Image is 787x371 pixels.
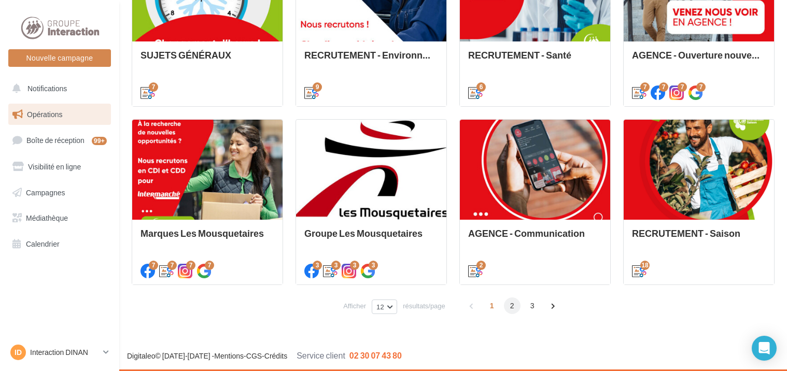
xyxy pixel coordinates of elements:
a: Opérations [6,104,113,125]
div: AGENCE - Communication [468,228,602,249]
div: RECRUTEMENT - Santé [468,50,602,70]
div: 7 [659,82,668,92]
button: Nouvelle campagne [8,49,111,67]
button: 12 [372,299,397,314]
div: Marques Les Mousquetaires [140,228,274,249]
span: Afficher [343,301,366,311]
div: RECRUTEMENT - Saison [632,228,766,249]
p: Interaction DINAN [30,347,99,358]
span: résultats/page [403,301,445,311]
span: Campagnes [26,188,65,196]
a: Calendrier [6,233,113,255]
div: 2 [476,261,486,270]
span: 02 30 07 43 80 [349,350,402,360]
span: Boîte de réception [26,136,85,145]
div: 7 [678,82,687,92]
button: Notifications [6,78,109,99]
span: © [DATE]-[DATE] - - - [127,351,402,360]
a: Crédits [264,351,287,360]
div: 7 [149,261,158,270]
div: Groupe Les Mousquetaires [304,228,438,249]
div: 7 [696,82,706,92]
div: 18 [640,261,650,270]
a: Boîte de réception99+ [6,129,113,151]
span: Calendrier [26,239,60,248]
a: Mentions [214,351,244,360]
div: 9 [313,82,322,92]
div: 3 [350,261,359,270]
a: Médiathèque [6,207,113,229]
span: 1 [484,297,500,314]
div: 7 [186,261,195,270]
a: CGS [246,351,262,360]
a: ID Interaction DINAN [8,343,111,362]
span: Médiathèque [26,213,68,222]
span: Opérations [27,110,62,119]
div: 7 [149,82,158,92]
span: Visibilité en ligne [28,162,81,171]
div: 7 [640,82,650,92]
div: 99+ [92,137,107,145]
div: AGENCE - Ouverture nouvelle agence [632,50,766,70]
div: Open Intercom Messenger [752,336,777,361]
span: 12 [376,303,384,311]
div: 6 [476,82,486,92]
span: ID [15,347,22,358]
a: Campagnes [6,182,113,204]
div: 7 [205,261,214,270]
div: RECRUTEMENT - Environnement [304,50,438,70]
a: Visibilité en ligne [6,156,113,178]
div: 3 [369,261,378,270]
div: 3 [313,261,322,270]
span: Notifications [27,84,67,93]
div: SUJETS GÉNÉRAUX [140,50,274,70]
span: Service client [297,350,345,360]
span: 3 [524,297,541,314]
div: 7 [167,261,177,270]
div: 3 [331,261,341,270]
a: Digitaleo [127,351,155,360]
span: 2 [504,297,521,314]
